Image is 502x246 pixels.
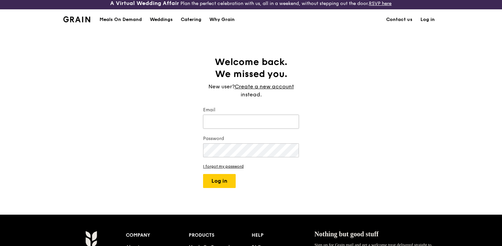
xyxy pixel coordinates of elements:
[177,10,205,30] a: Catering
[235,83,294,91] a: Create a new account
[252,231,315,240] div: Help
[208,83,235,90] span: New user?
[100,10,142,30] div: Meals On Demand
[314,230,378,238] span: Nothing but good stuff
[203,164,299,169] a: I forgot my password
[126,231,189,240] div: Company
[241,91,262,98] span: instead.
[150,10,173,30] div: Weddings
[205,10,239,30] a: Why Grain
[369,1,391,6] a: RSVP here
[287,118,295,126] keeper-lock: Open Keeper Popup
[181,10,201,30] div: Catering
[63,16,90,22] img: Grain
[416,10,439,30] a: Log in
[63,9,90,29] a: GrainGrain
[203,135,299,142] label: Password
[189,231,252,240] div: Products
[146,10,177,30] a: Weddings
[203,107,299,113] label: Email
[382,10,416,30] a: Contact us
[203,56,299,80] h1: Welcome back. We missed you.
[203,174,236,188] button: Log in
[209,10,235,30] div: Why Grain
